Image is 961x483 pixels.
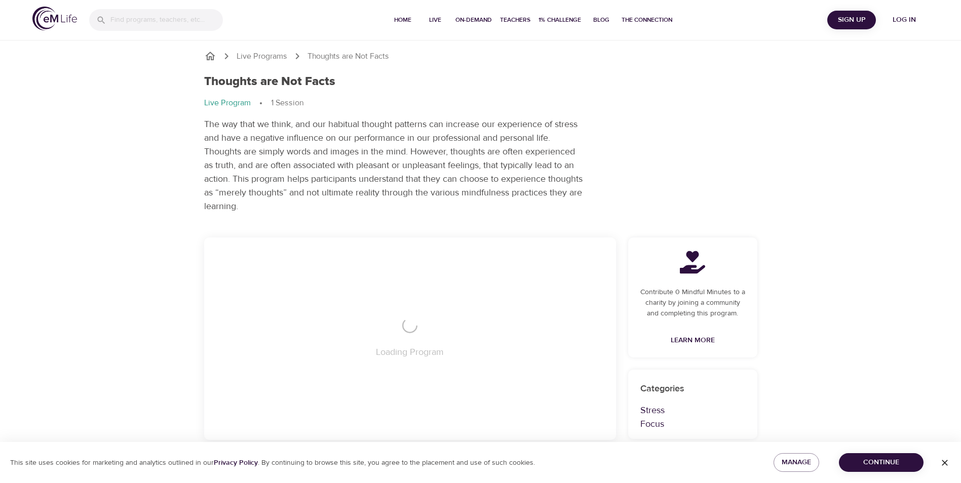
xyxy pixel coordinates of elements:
p: The way that we think, and our habitual thought patterns can increase our experience of stress an... [204,117,584,213]
img: logo [32,7,77,30]
h1: Thoughts are Not Facts [204,74,335,89]
span: Live [423,15,447,25]
p: Loading Program [376,345,444,359]
span: Log in [884,14,925,26]
span: Blog [589,15,613,25]
span: The Connection [622,15,672,25]
nav: breadcrumb [204,50,757,62]
span: Sign Up [831,14,872,26]
span: Learn More [671,334,715,347]
button: Log in [880,11,929,29]
a: Privacy Policy [214,458,258,467]
button: Sign Up [827,11,876,29]
nav: breadcrumb [204,97,757,109]
p: Focus [640,417,745,431]
button: Continue [839,453,924,472]
p: Thoughts are Not Facts [307,51,389,62]
button: Manage [774,453,819,472]
span: Home [391,15,415,25]
p: 1 Session [271,97,303,109]
span: 1% Challenge [539,15,581,25]
p: Live Program [204,97,251,109]
p: Categories [640,382,745,395]
span: Teachers [500,15,530,25]
input: Find programs, teachers, etc... [110,9,223,31]
span: Continue [847,456,915,469]
span: On-Demand [455,15,492,25]
a: Live Programs [237,51,287,62]
a: Learn More [667,331,719,350]
p: Contribute 0 Mindful Minutes to a charity by joining a community and completing this program. [640,287,745,319]
span: Manage [782,456,811,469]
p: Stress [640,404,745,417]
